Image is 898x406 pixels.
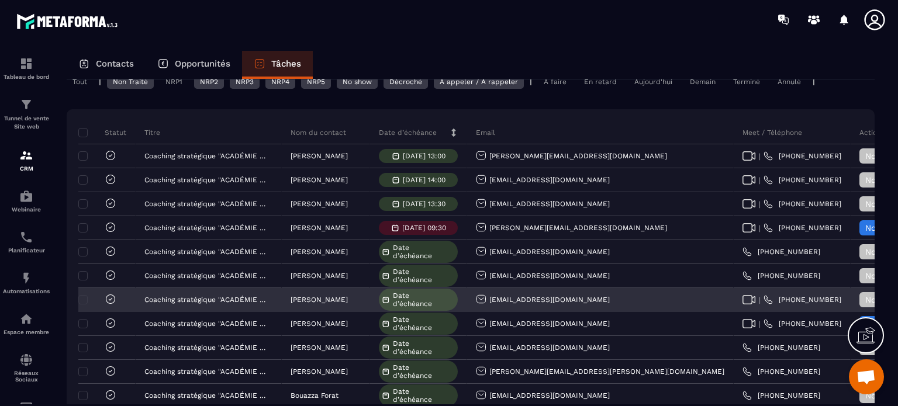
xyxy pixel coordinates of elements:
[3,221,50,262] a: schedulerschedulerPlanificateur
[291,152,348,160] p: [PERSON_NAME]
[67,51,146,79] a: Contacts
[628,75,678,89] div: Aujourd'hui
[393,244,455,260] span: Date d’échéance
[379,128,437,137] p: Date d’échéance
[19,353,33,367] img: social-network
[3,329,50,335] p: Espace membre
[291,224,348,232] p: [PERSON_NAME]
[144,152,270,160] p: Coaching stratégique "ACADÉMIE RÉSURGENCE"
[265,75,295,89] div: NRP4
[3,303,50,344] a: automationsautomationsEspace membre
[19,57,33,71] img: formation
[3,140,50,181] a: formationformationCRM
[144,176,270,184] p: Coaching stratégique "ACADÉMIE RÉSURGENCE"
[3,114,50,131] p: Tunnel de vente Site web
[3,370,50,383] p: Réseaux Sociaux
[476,128,495,137] p: Email
[291,200,348,208] p: [PERSON_NAME]
[859,128,881,137] p: Action
[538,75,572,89] div: À faire
[742,247,820,256] a: [PHONE_NUMBER]
[242,51,313,79] a: Tâches
[764,175,841,185] a: [PHONE_NUMBER]
[144,128,160,137] p: Titre
[759,224,761,233] span: |
[393,387,455,404] span: Date d’échéance
[291,176,348,184] p: [PERSON_NAME]
[3,74,50,80] p: Tableau de bord
[434,75,524,89] div: A appeler / A rappeler
[3,181,50,221] a: automationsautomationsWebinaire
[684,75,721,89] div: Demain
[144,200,270,208] p: Coaching stratégique "ACADÉMIE RÉSURGENCE"
[160,75,188,89] div: NRP1
[19,148,33,162] img: formation
[19,271,33,285] img: automations
[759,320,761,328] span: |
[144,248,270,256] p: Coaching stratégique "ACADÉMIE RÉSURGENCE"
[764,223,841,233] a: [PHONE_NUMBER]
[759,296,761,304] span: |
[3,89,50,140] a: formationformationTunnel de vente Site web
[291,248,348,256] p: [PERSON_NAME]
[107,75,154,89] div: Non Traité
[393,292,455,308] span: Date d’échéance
[96,58,134,69] p: Contacts
[175,58,230,69] p: Opportunités
[99,78,101,86] p: |
[742,391,820,400] a: [PHONE_NUMBER]
[3,288,50,294] p: Automatisations
[3,165,50,172] p: CRM
[291,272,348,280] p: [PERSON_NAME]
[764,199,841,209] a: [PHONE_NUMBER]
[3,262,50,303] a: automationsautomationsAutomatisations
[271,58,301,69] p: Tâches
[194,75,224,89] div: NRP2
[144,391,270,400] p: Coaching stratégique "ACADÉMIE RÉSURGENCE"
[402,224,446,232] p: [DATE] 09:30
[813,78,815,86] p: |
[19,230,33,244] img: scheduler
[759,152,761,161] span: |
[759,200,761,209] span: |
[742,128,802,137] p: Meet / Téléphone
[403,200,445,208] p: [DATE] 13:30
[337,75,378,89] div: No show
[742,367,820,376] a: [PHONE_NUMBER]
[530,78,532,86] p: |
[230,75,260,89] div: NRP3
[144,367,270,376] p: Coaching stratégique "ACADÉMIE RÉSURGENCE"
[3,344,50,391] a: social-networksocial-networkRéseaux Sociaux
[393,268,455,284] span: Date d’échéance
[3,206,50,213] p: Webinaire
[3,247,50,254] p: Planificateur
[849,359,884,394] div: Ouvrir le chat
[764,295,841,304] a: [PHONE_NUMBER]
[764,151,841,161] a: [PHONE_NUMBER]
[291,296,348,304] p: [PERSON_NAME]
[291,391,339,400] p: Bouazza Forat
[393,363,455,380] span: Date d’échéance
[403,176,445,184] p: [DATE] 14:00
[3,48,50,89] a: formationformationTableau de bord
[144,320,270,328] p: Coaching stratégique "ACADÉMIE RÉSURGENCE"
[16,11,122,32] img: logo
[393,315,455,332] span: Date d’échéance
[301,75,331,89] div: NRP5
[144,343,270,352] p: Coaching stratégique "ACADÉMIE RÉSURGENCE"
[403,152,445,160] p: [DATE] 13:00
[19,312,33,326] img: automations
[291,367,348,376] p: [PERSON_NAME]
[19,98,33,112] img: formation
[291,343,348,352] p: [PERSON_NAME]
[742,343,820,352] a: [PHONE_NUMBER]
[291,128,346,137] p: Nom du contact
[727,75,766,89] div: Terminé
[146,51,242,79] a: Opportunités
[19,189,33,203] img: automations
[742,271,820,280] a: [PHONE_NUMBER]
[759,176,761,185] span: |
[144,296,270,304] p: Coaching stratégique "ACADÉMIE RÉSURGENCE"
[144,272,270,280] p: Coaching stratégique "ACADÉMIE RÉSURGENCE"
[81,128,126,137] p: Statut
